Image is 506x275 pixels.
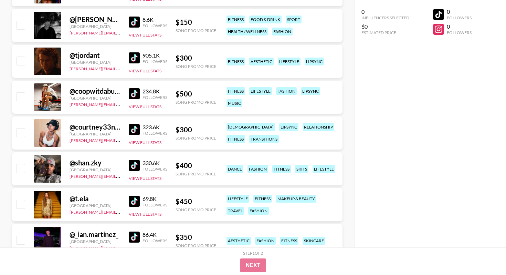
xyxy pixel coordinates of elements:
div: @ [PERSON_NAME].jovenin [70,15,120,24]
div: dance [226,165,243,173]
div: Song Promo Price [176,100,216,105]
button: View Full Stats [129,104,161,109]
div: 234.8K [143,88,167,95]
div: [GEOGRAPHIC_DATA] [70,167,120,172]
div: Song Promo Price [176,171,216,176]
button: View Full Stats [129,176,161,181]
div: Followers [143,95,167,100]
div: makeup & beauty [276,195,316,203]
div: relationship [303,123,334,131]
div: @ coopwitdabucket [70,87,120,95]
div: aesthetic [249,58,274,65]
div: Song Promo Price [176,207,216,212]
img: TikTok [129,232,140,243]
div: fitness [226,87,245,95]
div: @ t.ela [70,194,120,203]
div: Step 1 of 2 [243,251,263,256]
img: TikTok [129,124,140,135]
img: TikTok [129,196,140,207]
img: TikTok [129,160,140,171]
div: 69.8K [143,195,167,202]
div: @ shan.zky [70,159,120,167]
div: Song Promo Price [176,243,216,248]
a: [PERSON_NAME][EMAIL_ADDRESS][PERSON_NAME][DOMAIN_NAME] [70,172,204,179]
div: Followers [143,131,167,136]
div: skits [295,165,308,173]
div: fitness [253,195,272,203]
div: [GEOGRAPHIC_DATA] [70,131,120,136]
div: Estimated Price [361,30,409,35]
div: lifestyle [313,165,335,173]
div: fashion [255,237,276,245]
div: Followers [143,23,167,28]
img: TikTok [129,52,140,63]
img: TikTok [129,17,140,28]
div: fitness [226,16,245,23]
div: Followers [143,166,167,172]
div: Followers [143,59,167,64]
div: Song Promo Price [176,28,216,33]
div: travel [226,207,244,215]
div: music [226,99,242,107]
div: 86.4K [143,231,167,238]
a: [PERSON_NAME][EMAIL_ADDRESS][DOMAIN_NAME] [70,208,171,215]
div: fitness [272,165,291,173]
div: transitions [249,135,279,143]
div: sport [286,16,302,23]
div: $ 350 [176,233,216,242]
div: 330.6K [143,160,167,166]
div: lipsync [305,58,324,65]
div: 905.1K [143,52,167,59]
button: View Full Stats [129,140,161,145]
a: [PERSON_NAME][EMAIL_ADDRESS][DOMAIN_NAME] [70,101,171,107]
iframe: Drift Widget Chat Controller [472,241,498,267]
div: aesthetic [226,237,251,245]
a: [PERSON_NAME][EMAIL_ADDRESS][DOMAIN_NAME] [70,136,171,143]
img: TikTok [129,88,140,99]
div: 323.6K [143,124,167,131]
div: $ 300 [176,125,216,134]
div: Followers [447,15,472,20]
button: View Full Stats [129,212,161,217]
div: fashion [276,87,297,95]
div: @ tjordant [70,51,120,60]
div: [DEMOGRAPHIC_DATA] [226,123,275,131]
div: [GEOGRAPHIC_DATA] [70,203,120,208]
div: Song Promo Price [176,135,216,141]
div: $ 450 [176,197,216,206]
div: lipsync [301,87,320,95]
div: [GEOGRAPHIC_DATA] [70,24,120,29]
div: Followers [143,202,167,207]
div: fashion [248,207,269,215]
div: fashion [247,165,268,173]
div: lipsync [279,123,298,131]
button: Next [240,258,266,272]
div: lifestyle [278,58,301,65]
div: skincare [303,237,325,245]
a: [PERSON_NAME][EMAIL_ADDRESS][DOMAIN_NAME] [70,29,171,35]
div: lifestyle [249,87,272,95]
div: [GEOGRAPHIC_DATA] [70,95,120,101]
div: @ _ian.martinez_ [70,230,120,239]
div: $ 300 [176,54,216,62]
a: [PERSON_NAME][EMAIL_ADDRESS][DOMAIN_NAME] [70,65,171,71]
div: 0 [447,8,472,15]
div: $ 400 [176,161,216,170]
div: [GEOGRAPHIC_DATA] [70,239,120,244]
button: View Full Stats [129,32,161,38]
div: lifestyle [226,195,249,203]
div: $ 150 [176,18,216,27]
div: @ courtney33nelson [70,123,120,131]
div: food & drink [249,16,282,23]
div: health / wellness [226,28,268,35]
div: fitness [226,58,245,65]
div: Influencers Selected [361,15,409,20]
button: View Full Stats [129,68,161,73]
div: Followers [143,238,167,243]
div: [GEOGRAPHIC_DATA] [70,60,120,65]
div: 8.6K [143,16,167,23]
div: Followers [447,30,472,35]
div: Song Promo Price [176,64,216,69]
div: $0 [361,23,409,30]
div: 0 [447,23,472,30]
